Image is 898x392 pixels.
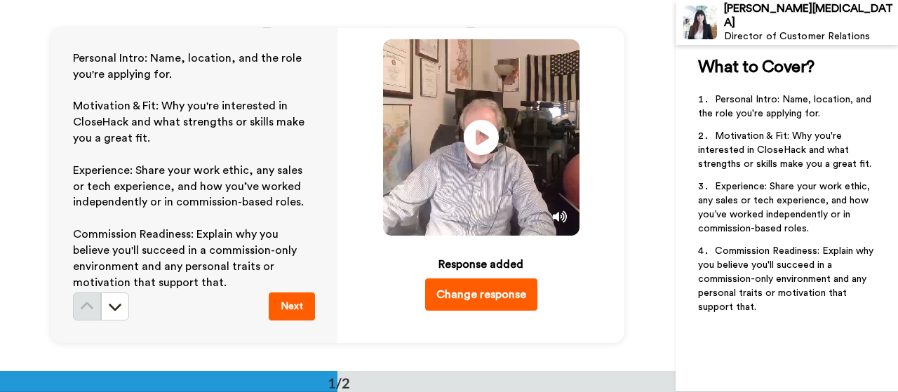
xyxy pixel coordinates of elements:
[438,256,523,273] div: Response added
[73,100,307,144] span: Motivation & Fit: Why you're interested in CloseHack and what strengths or skills make you a grea...
[698,246,876,312] span: Commission Readiness: Explain why you believe you'll succeed in a commission-only environment and...
[269,292,315,320] button: Next
[698,95,874,119] span: Personal Intro: Name, location, and the role you're applying for.
[724,2,897,29] div: [PERSON_NAME][MEDICAL_DATA]
[73,165,305,208] span: Experience: Share your work ethic, any sales or tech experience, and how you’ve worked independen...
[683,6,717,39] img: Profile Image
[73,53,304,80] span: Personal Intro: Name, location, and the role you're applying for.
[698,131,871,169] span: Motivation & Fit: Why you're interested in CloseHack and what strengths or skills make you a grea...
[73,229,300,288] span: Commission Readiness: Explain why you believe you'll succeed in a commission-only environment and...
[553,210,567,224] img: Mute/Unmute
[724,31,897,43] div: Director of Customer Relations
[698,59,815,76] span: What to Cover?
[425,278,537,311] button: Change response
[698,182,873,234] span: Experience: Share your work ethic, any sales or tech experience, and how you’ve worked independen...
